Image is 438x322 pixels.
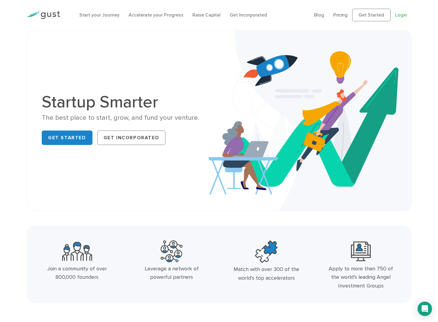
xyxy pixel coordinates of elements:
[418,302,432,316] div: Open Intercom Messenger
[314,12,324,18] a: Blog
[161,240,183,262] img: Powerful Partners
[43,265,111,282] div: Join a community of over 800,000 founders
[333,12,348,18] a: Pricing
[395,12,407,18] a: Login
[97,131,166,145] a: Get Incorporated
[209,30,412,211] img: Startup Smarter Hero
[62,240,92,262] img: Community Founders
[192,12,221,18] a: Raise Capital
[137,265,206,282] div: Leverage a network of powerful partners
[351,240,371,262] img: Leading Angel Investment
[128,12,183,18] a: Accelerate your Progress
[26,11,60,19] img: Gust Logo
[232,265,301,283] div: Match with over 300 of the world’s top accelerators
[352,9,391,21] a: Get Started
[327,265,395,290] div: Apply to more than 750 of the world’s leading Angel Investment Groups
[255,240,278,263] img: Top Accelerators
[42,131,92,145] a: Get Started
[230,12,267,18] a: Get Incorporated
[42,94,215,110] h1: Startup Smarter
[79,12,119,18] a: Start your Journey
[42,113,215,122] div: The best place to start, grow, and fund your venture.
